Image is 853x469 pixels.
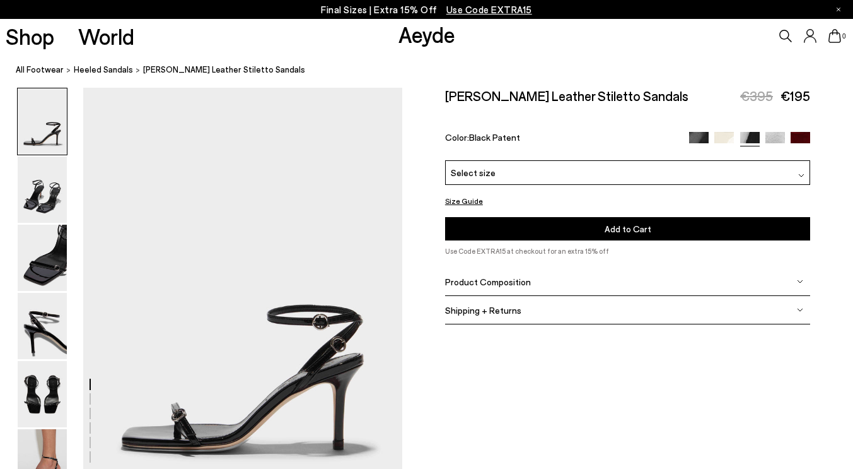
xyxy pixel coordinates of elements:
span: €395 [740,88,773,104]
span: Heeled Sandals [74,64,133,74]
a: 0 [828,29,841,43]
img: Hallie Leather Stiletto Sandals - Image 2 [18,157,67,223]
div: Color: [445,132,678,146]
span: [PERSON_NAME] Leather Stiletto Sandals [143,63,305,76]
nav: breadcrumb [16,53,853,88]
img: svg%3E [798,172,804,179]
a: Shop [6,25,54,47]
button: Size Guide [445,193,483,209]
span: €195 [780,88,810,104]
a: Aeyde [398,21,455,47]
span: 0 [841,33,847,40]
span: Add to Cart [605,223,651,234]
img: Hallie Leather Stiletto Sandals - Image 4 [18,293,67,359]
h2: [PERSON_NAME] Leather Stiletto Sandals [445,88,688,104]
span: Navigate to /collections/ss25-final-sizes [446,4,532,15]
span: Product Composition [445,276,531,287]
span: Black Patent [469,132,520,143]
a: All Footwear [16,63,64,76]
p: Use Code EXTRA15 at checkout for an extra 15% off [445,246,811,257]
p: Final Sizes | Extra 15% Off [321,2,532,18]
span: Shipping + Returns [445,305,521,316]
span: Select size [451,166,496,179]
button: Add to Cart [445,217,811,240]
img: Hallie Leather Stiletto Sandals - Image 5 [18,361,67,427]
a: World [78,25,134,47]
img: svg%3E [797,307,803,313]
img: Hallie Leather Stiletto Sandals - Image 1 [18,88,67,155]
a: Heeled Sandals [74,63,133,76]
img: svg%3E [797,278,803,285]
img: Hallie Leather Stiletto Sandals - Image 3 [18,225,67,291]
